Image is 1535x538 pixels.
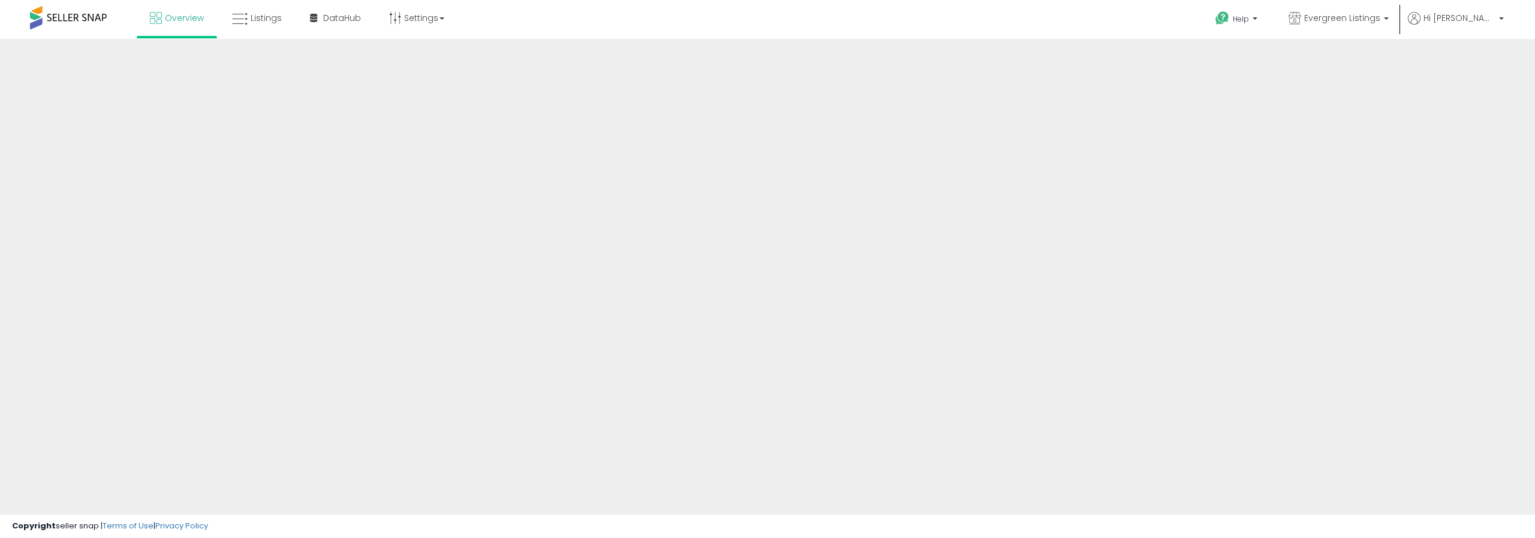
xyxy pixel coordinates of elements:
[155,520,208,531] a: Privacy Policy
[1233,14,1249,24] span: Help
[323,12,361,24] span: DataHub
[1423,12,1495,24] span: Hi [PERSON_NAME]
[1408,12,1504,39] a: Hi [PERSON_NAME]
[12,520,56,531] strong: Copyright
[1304,12,1380,24] span: Evergreen Listings
[1206,2,1269,39] a: Help
[1215,11,1230,26] i: Get Help
[251,12,282,24] span: Listings
[165,12,204,24] span: Overview
[12,521,208,532] div: seller snap | |
[103,520,153,531] a: Terms of Use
